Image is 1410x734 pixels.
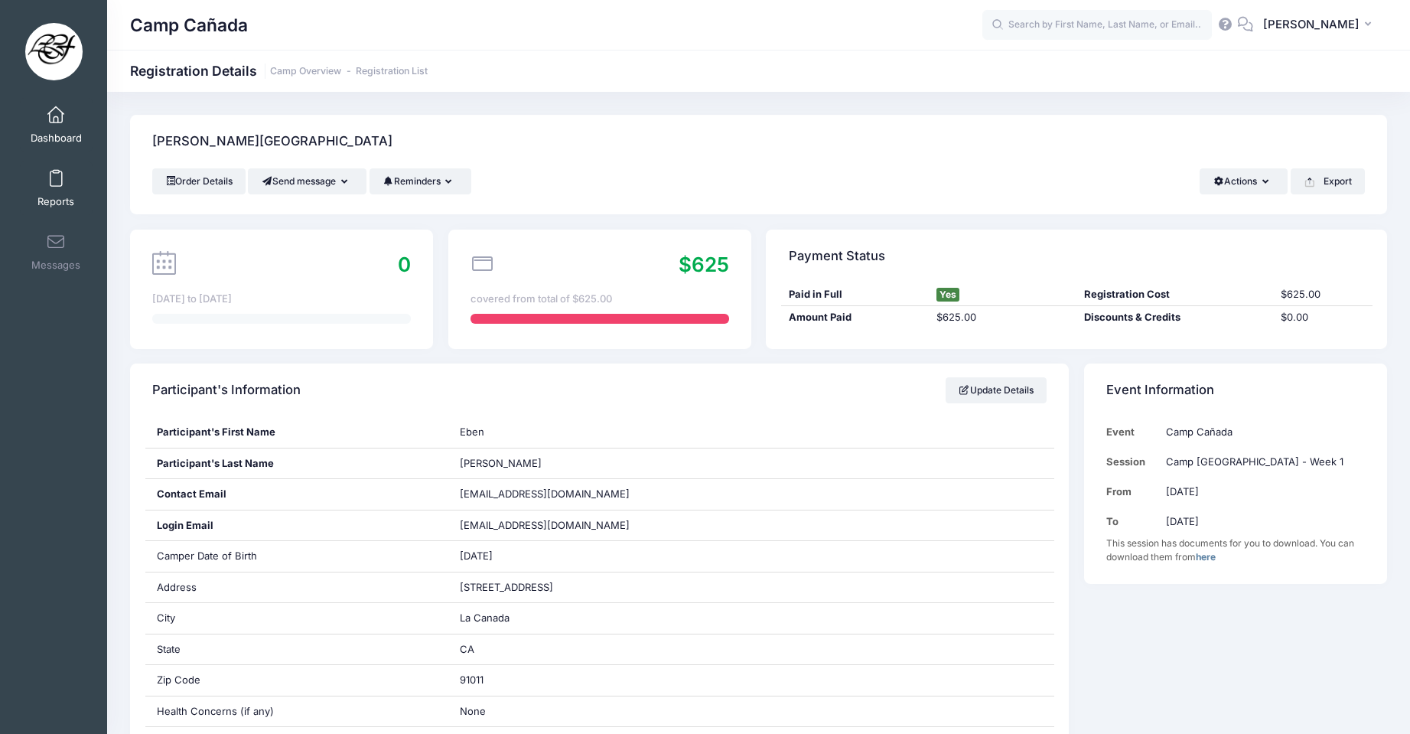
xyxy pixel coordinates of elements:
span: Eben [460,426,484,438]
h4: Event Information [1106,369,1214,413]
span: Dashboard [31,132,82,145]
td: Event [1106,417,1158,447]
span: CA [460,643,474,655]
a: Messages [20,225,93,279]
div: $625.00 [1274,287,1373,302]
div: Participant's Last Name [145,449,448,479]
h4: Participant's Information [152,369,301,413]
span: $625 [679,253,729,276]
td: [DATE] [1158,507,1365,537]
div: covered from total of $625.00 [471,292,729,307]
td: From [1106,477,1158,507]
div: City [145,603,448,634]
button: Export [1291,168,1365,194]
a: here [1196,551,1216,563]
h1: Camp Cañada [130,8,248,43]
span: [PERSON_NAME] [460,457,542,469]
div: Login Email [145,511,448,541]
a: Registration List [356,66,428,77]
span: [DATE] [460,550,493,562]
span: Messages [31,259,80,272]
div: Camper Date of Birth [145,541,448,572]
div: State [145,635,448,665]
div: $0.00 [1274,310,1373,325]
button: Reminders [370,168,471,194]
div: Contact Email [145,479,448,510]
td: Camp Cañada [1158,417,1365,447]
span: Reports [37,195,74,208]
div: Address [145,573,448,603]
span: [PERSON_NAME] [1263,16,1360,33]
a: Update Details [946,377,1047,403]
div: Zip Code [145,665,448,696]
button: Send message [248,168,366,194]
button: Actions [1200,168,1288,194]
span: 91011 [460,674,484,686]
h1: Registration Details [130,63,428,79]
td: Camp [GEOGRAPHIC_DATA] - Week 1 [1158,447,1365,477]
span: Yes [936,288,959,302]
div: Discounts & Credits [1076,310,1274,325]
input: Search by First Name, Last Name, or Email... [982,10,1212,41]
button: [PERSON_NAME] [1253,8,1387,43]
span: 0 [398,253,411,276]
h4: [PERSON_NAME][GEOGRAPHIC_DATA] [152,120,392,164]
div: $625.00 [929,310,1076,325]
a: Camp Overview [270,66,341,77]
span: [EMAIL_ADDRESS][DOMAIN_NAME] [460,518,651,533]
span: None [460,705,486,717]
div: This session has documents for you to download. You can download them from [1106,537,1365,564]
a: Order Details [152,168,246,194]
a: Reports [20,161,93,215]
td: Session [1106,447,1158,477]
td: [DATE] [1158,477,1365,507]
div: [DATE] to [DATE] [152,292,411,307]
div: Health Concerns (if any) [145,696,448,727]
a: Dashboard [20,98,93,152]
h4: Payment Status [789,234,885,278]
span: [EMAIL_ADDRESS][DOMAIN_NAME] [460,488,630,500]
td: To [1106,507,1158,537]
div: Participant's First Name [145,417,448,448]
span: [STREET_ADDRESS] [460,581,553,593]
div: Registration Cost [1076,287,1274,302]
div: Paid in Full [781,287,929,302]
img: Camp Cañada [25,23,83,80]
span: La Canada [460,612,510,624]
div: Amount Paid [781,310,929,325]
